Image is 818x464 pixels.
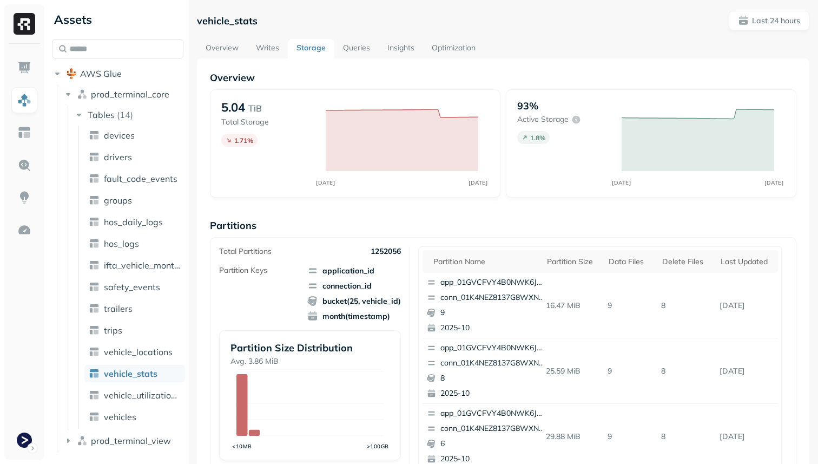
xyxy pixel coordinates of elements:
button: Last 24 hours [729,11,809,30]
p: conn_01K4NEZ8137G8WXNV00CK90XW1 [440,423,545,434]
button: prod_terminal_core [63,86,184,103]
button: prod_terminal_view [63,432,184,449]
span: groups [104,195,132,206]
a: vehicle_utilization_day [84,387,185,404]
a: trailers [84,300,185,317]
p: 2025-10 [440,388,545,399]
p: Partition Keys [219,265,267,276]
div: Last updated [721,257,773,267]
img: root [66,68,77,79]
img: table [89,325,100,336]
p: Total Partitions [219,246,272,257]
a: vehicles [84,408,185,426]
img: table [89,238,100,249]
button: Tables(14) [74,106,184,123]
button: app_01GVCFVY4B0NWK6JYK87JP2WRPconn_01K4NEZ8137G8WXNV00CK90XW182025-10 [423,338,550,403]
img: table [89,195,100,206]
p: TiB [248,102,262,115]
p: Active storage [517,114,569,125]
img: table [89,390,100,401]
p: conn_01K4NEZ8137G8WXNV00CK90XW1 [440,358,545,369]
div: Assets [52,11,183,28]
img: table [89,368,100,379]
a: fault_code_events [84,170,185,187]
p: 8 [440,373,545,384]
a: Writes [247,39,288,58]
a: hos_daily_logs [84,213,185,231]
p: 2025-10 [440,323,545,334]
a: vehicle_stats [84,365,185,382]
p: app_01GVCFVY4B0NWK6JYK87JP2WRP [440,408,545,419]
a: hos_logs [84,235,185,252]
span: safety_events [104,282,160,292]
p: 1252056 [371,246,401,257]
span: trips [104,325,122,336]
p: vehicle_stats [197,15,258,27]
span: prod_terminal_core [91,89,169,100]
span: vehicles [104,411,136,422]
tspan: [DATE] [765,179,784,186]
span: vehicle_stats [104,368,157,379]
a: Insights [379,39,423,58]
button: AWS Glue [52,65,183,82]
span: vehicle_locations [104,347,173,357]
a: Queries [334,39,379,58]
p: 5.04 [221,100,245,115]
p: 8 [657,362,715,381]
img: Insights [17,191,31,205]
p: 8 [657,296,715,315]
p: ( 14 ) [117,109,133,120]
p: Partitions [210,219,796,232]
img: table [89,260,100,271]
p: 9 [603,296,657,315]
span: application_id [307,265,401,276]
span: vehicle_utilization_day [104,390,181,401]
img: Asset Explorer [17,126,31,140]
img: Dashboard [17,61,31,75]
img: namespace [77,435,88,446]
p: Last 24 hours [752,16,800,26]
tspan: <10MB [232,443,252,449]
p: 93% [517,100,538,112]
a: ifta_vehicle_months [84,257,185,274]
a: safety_events [84,278,185,296]
img: table [89,152,100,162]
a: Overview [197,39,247,58]
span: ifta_vehicle_months [104,260,181,271]
img: Optimization [17,223,31,237]
img: table [89,282,100,292]
p: 1.71 % [234,136,253,145]
span: connection_id [307,280,401,291]
img: namespace [77,89,88,100]
span: Tables [88,109,115,120]
span: AWS Glue [80,68,122,79]
img: table [89,347,100,357]
tspan: >100GB [367,443,389,449]
p: app_01GVCFVY4B0NWK6JYK87JP2WRP [440,277,545,288]
p: app_01GVCFVY4B0NWK6JYK87JP2WRP [440,343,545,354]
span: month(timestamp) [307,311,401,322]
img: Terminal [17,433,32,448]
p: 8 [657,427,715,446]
span: drivers [104,152,132,162]
img: table [89,217,100,227]
div: Partition size [547,257,598,267]
p: Total Storage [221,117,315,127]
p: Oct 5, 2025 [715,362,778,381]
span: fault_code_events [104,173,177,184]
img: Ryft [14,13,35,35]
p: Partition Size Distribution [230,342,390,354]
img: Query Explorer [17,158,31,172]
img: table [89,173,100,184]
p: Avg. 3.86 MiB [230,356,390,367]
button: app_01GVCFVY4B0NWK6JYK87JP2WRPconn_01K4NEZ8137G8WXNV00CK90XW192025-10 [423,273,550,338]
a: Optimization [423,39,484,58]
p: 9 [603,427,657,446]
span: bucket(25, vehicle_id) [307,296,401,306]
a: devices [84,127,185,144]
a: trips [84,322,185,339]
div: Delete Files [662,257,710,267]
span: hos_logs [104,238,139,249]
span: trailers [104,303,133,314]
img: table [89,411,100,422]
